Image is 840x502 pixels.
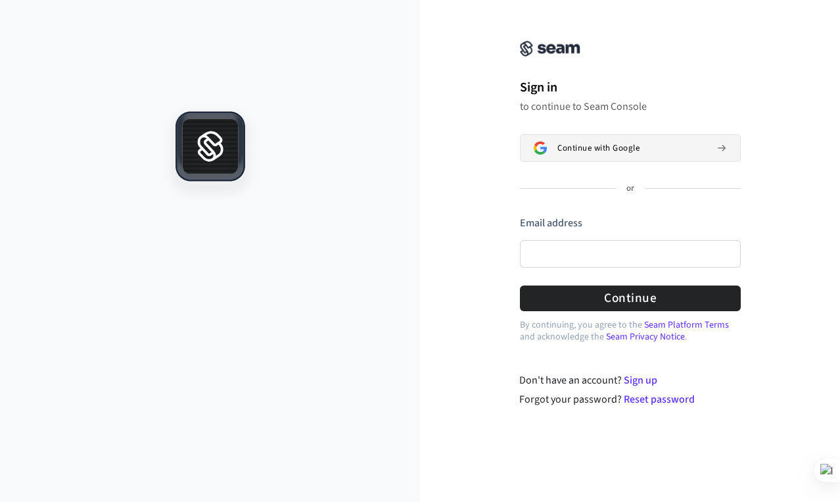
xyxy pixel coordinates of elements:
span: Continue with Google [557,143,640,153]
div: Don't have an account? [519,372,741,388]
a: Sign up [624,373,657,388]
img: Seam Console [520,41,580,57]
img: Sign in with Google [534,141,547,155]
a: Seam Privacy Notice [606,330,685,343]
h1: Sign in [520,78,741,97]
a: Reset password [624,392,695,407]
button: Sign in with GoogleContinue with Google [520,134,741,162]
label: Email address [520,216,582,230]
p: or [626,183,634,195]
button: Continue [520,286,741,311]
a: Seam Platform Terms [644,318,729,332]
div: Forgot your password? [519,391,741,407]
p: By continuing, you agree to the and acknowledge the . [520,319,741,343]
p: to continue to Seam Console [520,100,741,113]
